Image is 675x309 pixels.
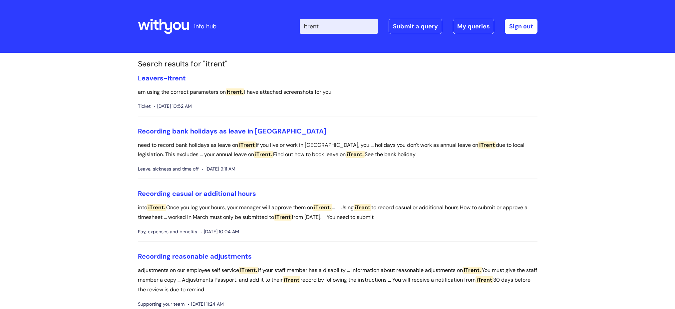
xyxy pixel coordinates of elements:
[300,19,537,34] div: | -
[138,228,197,236] span: Pay, expenses and benefits
[138,102,151,110] span: Ticket
[453,19,494,34] a: My queries
[138,203,537,222] p: into Once you log your hours, your manager will approve them on ... Using to record casual or add...
[138,189,256,198] a: Recording casual or additional hours
[389,19,442,34] a: Submit a query
[138,140,537,160] p: need to record bank holidays as leave on If you live or work in [GEOGRAPHIC_DATA], you ... holida...
[274,214,292,221] span: iTrent
[154,102,192,110] span: [DATE] 10:52 AM
[194,21,216,32] p: info hub
[283,276,300,283] span: iTrent
[138,127,326,135] a: Recording bank holidays as leave in [GEOGRAPHIC_DATA]
[463,267,482,274] span: iTrent.
[505,19,537,34] a: Sign out
[138,266,537,294] p: adjustments on our employee self service If your staff member has a disability ... information ab...
[478,141,496,148] span: iTrent
[202,165,235,173] span: [DATE] 9:11 AM
[138,252,252,261] a: Recording reasonable adjustments
[200,228,239,236] span: [DATE] 10:04 AM
[346,151,365,158] span: iTrent.
[138,59,537,69] h1: Search results for "itrent"
[138,165,199,173] span: Leave, sickness and time off
[300,19,378,34] input: Search
[238,141,256,148] span: iTrent
[254,151,273,158] span: iTrent.
[239,267,258,274] span: iTrent.
[313,204,332,211] span: iTrent.
[138,74,186,82] a: Leavers-Itrent
[354,204,371,211] span: iTrent
[226,88,244,95] span: Itrent.
[188,300,224,308] span: [DATE] 11:24 AM
[476,276,493,283] span: iTrent
[147,204,166,211] span: iTrent.
[138,87,537,97] p: am using the correct parameters on I have attached screenshots for you
[138,300,184,308] span: Supporting your team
